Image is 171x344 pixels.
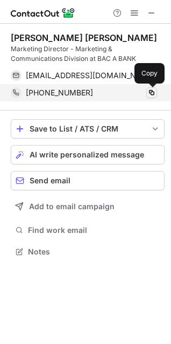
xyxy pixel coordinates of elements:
button: Add to email campaign [11,197,165,216]
div: [PERSON_NAME] [PERSON_NAME] [11,32,157,43]
button: Send email [11,171,165,190]
button: save-profile-one-click [11,119,165,139]
span: [PHONE_NUMBER] [26,88,93,98]
span: AI write personalized message [30,150,144,159]
span: [EMAIL_ADDRESS][DOMAIN_NAME] [26,71,149,80]
button: AI write personalized message [11,145,165,164]
div: Save to List / ATS / CRM [30,125,146,133]
span: Notes [28,247,160,257]
button: Notes [11,244,165,259]
img: ContactOut v5.3.10 [11,6,75,19]
div: Marketing Director - Marketing & Communications Division at BAC A BANK [11,44,165,64]
span: Send email [30,176,70,185]
button: Find work email [11,223,165,238]
span: Add to email campaign [29,202,115,211]
span: Find work email [28,225,160,235]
